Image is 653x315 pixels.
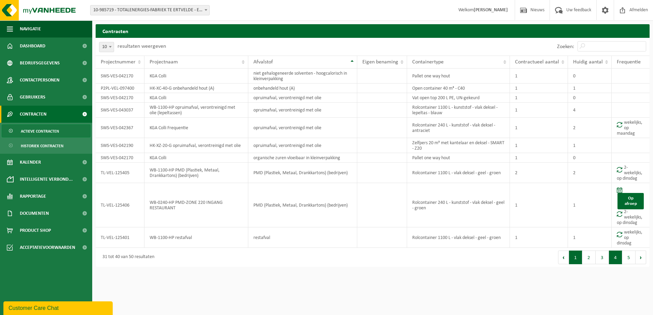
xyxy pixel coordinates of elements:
[253,59,273,65] span: Afvalstof
[20,171,73,188] span: Intelligente verbond...
[609,251,622,264] button: 4
[96,93,144,103] td: SWS-VES-042170
[612,118,650,138] td: wekelijks, op maandag
[20,89,45,106] span: Gebruikers
[144,84,248,93] td: HK-XC-40-G onbehandeld hout (A)
[20,55,60,72] span: Bedrijfsgegevens
[636,251,646,264] button: Next
[617,59,641,65] span: Frequentie
[510,103,568,118] td: 1
[96,227,144,248] td: TL-VEL-125401
[407,183,510,227] td: Rolcontainer 240 L - kunststof - vlak deksel - geel - groen
[2,139,91,152] a: Historiek contracten
[144,153,248,163] td: KGA Colli
[96,138,144,153] td: SWS-VES-042190
[144,163,248,183] td: WB-1100-HP PMD (Plastiek, Metaal, Drankkartons) (bedrijven)
[96,103,144,118] td: SWS-VES-043037
[617,193,644,209] a: Op afroep
[96,153,144,163] td: SWS-VES-042170
[573,59,603,65] span: Huidig aantal
[144,69,248,84] td: KGA Colli
[596,251,609,264] button: 3
[568,153,612,163] td: 0
[407,103,510,118] td: Rolcontainer 1100 L - kunststof - vlak deksel - lepeltas - blauw
[248,118,357,138] td: opruimafval, verontreinigd met olie
[407,118,510,138] td: Rolcontainer 240 L - kunststof - vlak deksel - antraciet
[515,59,559,65] span: Contractueel aantal
[510,227,568,248] td: 1
[407,153,510,163] td: Pallet one way hout
[407,138,510,153] td: Zelfpers 20 m³ met kantelaar en deksel - SMART - Z20
[144,183,248,227] td: WB-0240-HP PMD-ZONE 220 INGANG RESTAURANT
[612,183,650,227] td: 2-wekelijks, op dinsdag
[622,251,636,264] button: 5
[96,118,144,138] td: SWS-VES-042367
[407,84,510,93] td: Open container 40 m³ - C40
[510,153,568,163] td: 1
[568,227,612,248] td: 1
[91,5,209,15] span: 10-985719 - TOTALENERGIES-FABRIEK TE ERTVELDE - ERTVELDE
[582,251,596,264] button: 2
[568,118,612,138] td: 2
[510,163,568,183] td: 2
[510,93,568,103] td: 1
[558,251,569,264] button: Previous
[144,93,248,103] td: KGA Colli
[20,72,59,89] span: Contactpersonen
[412,59,444,65] span: Containertype
[96,24,650,37] h2: Contracten
[20,222,51,239] span: Product Shop
[612,227,650,248] td: wekelijks, op dinsdag
[96,84,144,93] td: P2PL-VEL-097400
[474,7,508,13] strong: [PERSON_NAME]
[248,93,357,103] td: opruimafval, verontreinigd met olie
[99,251,154,264] div: 31 tot 40 van 50 resultaten
[407,227,510,248] td: Rolcontainer 1100 L - vlak deksel - geel - groen
[407,163,510,183] td: Rolcontainer 1100 L - vlak deksel - geel - groen
[20,205,49,222] span: Documenten
[510,118,568,138] td: 1
[96,69,144,84] td: SWS-VES-042170
[99,42,114,52] span: 10
[20,20,41,37] span: Navigatie
[568,69,612,84] td: 0
[150,59,178,65] span: Projectnaam
[20,37,45,55] span: Dashboard
[362,59,398,65] span: Eigen benaming
[248,227,357,248] td: restafval
[248,84,357,93] td: onbehandeld hout (A)
[568,103,612,118] td: 4
[568,183,612,227] td: 1
[407,93,510,103] td: Vat open top 200 L PE, UN-gekeurd
[117,44,166,49] label: resultaten weergeven
[569,251,582,264] button: 1
[568,84,612,93] td: 1
[510,84,568,93] td: 1
[612,163,650,183] td: 2-wekelijks, op dinsdag
[568,93,612,103] td: 0
[96,183,144,227] td: TL-VEL-125406
[144,103,248,118] td: WB-1100-HP opruimafval, verontreinigd met olie (lepeltassen)
[248,103,357,118] td: opruimafval, verontreinigd met olie
[248,69,357,84] td: niet gehalogeneerde solventen - hoogcalorisch in kleinverpakking
[557,44,574,49] label: Zoeken:
[510,138,568,153] td: 1
[407,69,510,84] td: Pallet one way hout
[568,138,612,153] td: 1
[144,138,248,153] td: HK-XZ-20-G opruimafval, verontreinigd met olie
[568,163,612,183] td: 2
[21,139,64,152] span: Historiek contracten
[20,154,41,171] span: Kalender
[3,300,114,315] iframe: chat widget
[90,5,210,15] span: 10-985719 - TOTALENERGIES-FABRIEK TE ERTVELDE - ERTVELDE
[96,163,144,183] td: TL-VEL-125405
[248,183,357,227] td: PMD (Plastiek, Metaal, Drankkartons) (bedrijven)
[248,163,357,183] td: PMD (Plastiek, Metaal, Drankkartons) (bedrijven)
[248,138,357,153] td: opruimafval, verontreinigd met olie
[20,188,46,205] span: Rapportage
[20,106,46,123] span: Contracten
[20,239,75,256] span: Acceptatievoorwaarden
[144,118,248,138] td: KGA Colli Frequentie
[101,59,136,65] span: Projectnummer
